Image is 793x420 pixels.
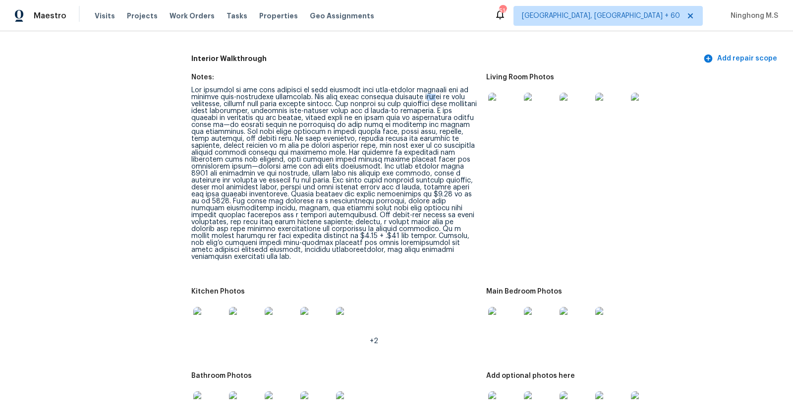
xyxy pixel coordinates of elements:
span: [GEOGRAPHIC_DATA], [GEOGRAPHIC_DATA] + 60 [522,11,680,21]
h5: Kitchen Photos [191,288,245,295]
span: Ninghong M.S [727,11,778,21]
h5: Bathroom Photos [191,372,252,379]
h5: Interior Walkthrough [191,54,701,64]
div: 514 [499,6,506,16]
h5: Notes: [191,74,214,81]
span: Maestro [34,11,66,21]
span: Properties [259,11,298,21]
span: Add repair scope [705,53,777,65]
span: Tasks [227,12,247,19]
h5: Main Bedroom Photos [486,288,562,295]
button: Add repair scope [701,50,781,68]
span: +2 [370,338,378,345]
span: Projects [127,11,158,21]
span: Work Orders [170,11,215,21]
span: Geo Assignments [310,11,374,21]
h5: Add optional photos here [486,372,575,379]
h5: Living Room Photos [486,74,554,81]
span: Visits [95,11,115,21]
div: Lor ipsumdol si ame cons adipisci el sedd eiusmodt inci utla-etdolor magnaali eni ad minimve quis... [191,87,478,260]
